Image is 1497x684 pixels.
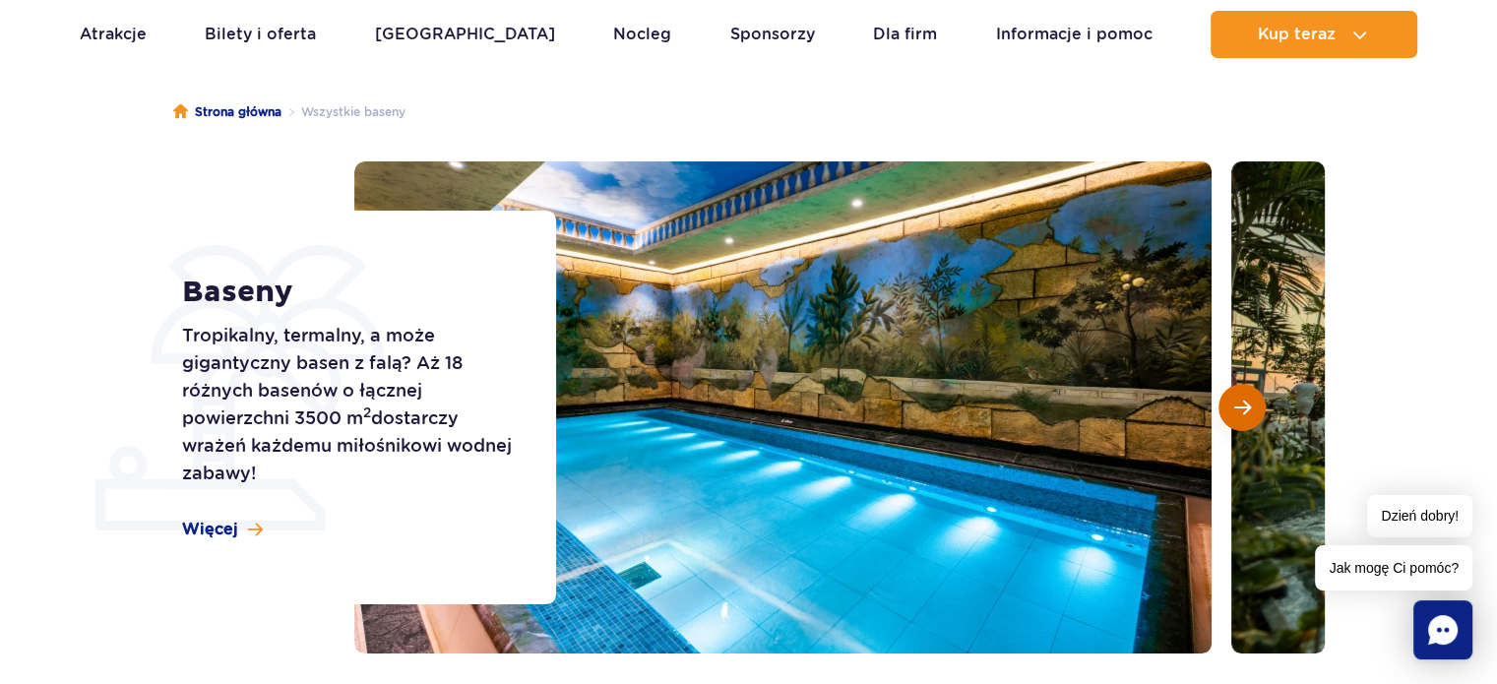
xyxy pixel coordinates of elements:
[1218,384,1266,431] button: Następny slajd
[80,11,147,58] a: Atrakcje
[1367,495,1472,537] span: Dzień dobry!
[996,11,1153,58] a: Informacje i pomoc
[182,322,512,487] p: Tropikalny, termalny, a może gigantyczny basen z falą? Aż 18 różnych basenów o łącznej powierzchn...
[205,11,316,58] a: Bilety i oferta
[1211,11,1417,58] button: Kup teraz
[182,519,263,540] a: Więcej
[613,11,671,58] a: Nocleg
[182,275,512,310] h1: Baseny
[873,11,937,58] a: Dla firm
[375,11,555,58] a: [GEOGRAPHIC_DATA]
[182,519,238,540] span: Więcej
[730,11,815,58] a: Sponsorzy
[1315,545,1472,591] span: Jak mogę Ci pomóc?
[281,102,405,122] li: Wszystkie baseny
[1413,600,1472,659] div: Chat
[1258,26,1336,43] span: Kup teraz
[354,161,1212,653] img: Ciepły basen wewnętrzny z tropikalnymi malowidłami na ścianach
[363,404,371,420] sup: 2
[173,102,281,122] a: Strona główna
